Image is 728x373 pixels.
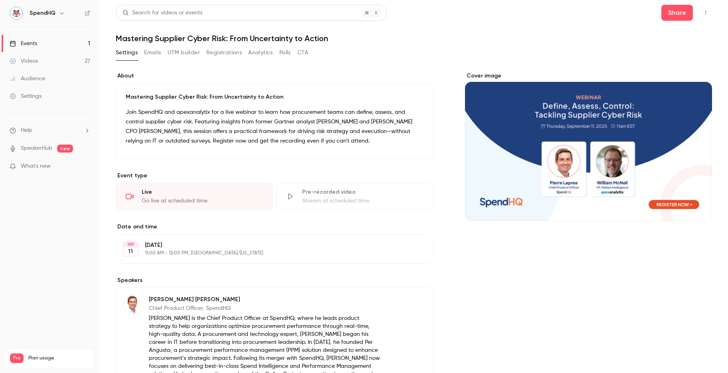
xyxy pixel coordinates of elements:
section: Cover image [465,72,712,221]
span: Plan usage [28,355,90,361]
button: Share [661,5,693,21]
p: Chief Product Officer, SpendHQ [149,304,381,312]
span: Pro [10,353,24,363]
div: Pre-recorded videoStream at scheduled time [276,183,433,210]
p: 11 [128,248,133,256]
button: Emails [144,46,161,59]
span: What's new [21,162,51,171]
p: 11:00 AM - 12:00 PM, [GEOGRAPHIC_DATA]/[US_STATE] [145,250,391,256]
img: SpendHQ [10,7,23,20]
div: Search for videos or events [123,9,202,17]
li: help-dropdown-opener [10,126,90,135]
h6: SpendHQ [30,9,55,17]
button: Polls [279,46,291,59]
label: Date and time [116,223,433,231]
div: SEP [123,242,138,247]
p: Join SpendHQ and apexanalytix for a live webinar to learn how procurement teams can define, asses... [126,107,423,146]
p: [PERSON_NAME] [PERSON_NAME] [149,296,381,304]
img: Pierre Laprée [123,295,142,314]
button: Analytics [248,46,273,59]
div: Stream at scheduled time [302,197,423,205]
div: Audience [10,75,45,83]
button: CTA [297,46,308,59]
p: [DATE] [145,241,391,249]
span: Help [21,126,32,135]
p: Mastering Supplier Cyber Risk: From Uncertainty to Action [126,93,423,101]
button: Settings [116,46,138,59]
div: Events [10,40,37,48]
div: Pre-recorded video [302,188,423,196]
a: SpeakerHub [21,144,52,153]
label: About [116,72,433,80]
button: Registrations [206,46,242,59]
div: Live [142,188,263,196]
button: UTM builder [168,46,200,59]
div: Settings [10,92,42,100]
label: Speakers [116,276,433,284]
div: LiveGo live at scheduled time [116,183,273,210]
div: Videos [10,57,38,65]
div: Go live at scheduled time [142,197,263,205]
label: Cover image [465,72,712,80]
h1: Mastering Supplier Cyber Risk: From Uncertainty to Action [116,34,712,43]
span: new [57,145,73,153]
p: Event type [116,172,433,180]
